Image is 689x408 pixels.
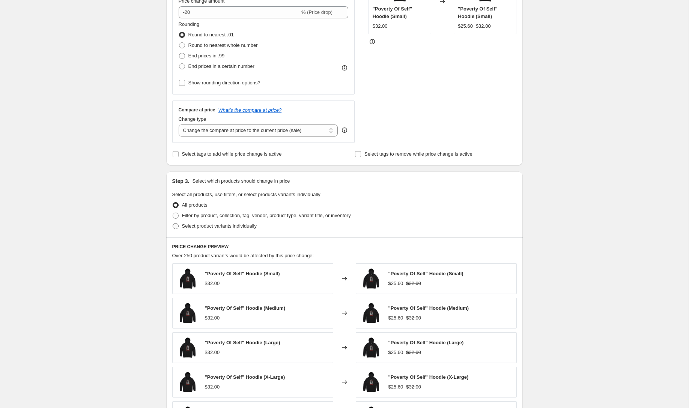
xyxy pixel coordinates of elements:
span: End prices in a certain number [188,63,254,69]
strike: $32.00 [406,280,421,287]
span: End prices in .99 [188,53,225,58]
h6: PRICE CHANGE PREVIEW [172,244,517,250]
h3: Compare at price [179,107,215,113]
span: Select tags to add while price change is active [182,151,282,157]
span: "Poverty Of Self" Hoodie (Medium) [205,305,286,311]
div: $25.60 [388,383,403,391]
img: Povertyofselfhoodie_80x.png [176,336,199,359]
span: "Poverty Of Self" Hoodie (Small) [458,6,498,19]
span: Round to nearest .01 [188,32,234,37]
div: $32.00 [205,349,220,356]
div: $32.00 [205,314,220,322]
span: Select tags to remove while price change is active [364,151,472,157]
span: % (Price drop) [301,9,332,15]
img: Povertyofselfhoodie_80x.png [360,267,382,290]
h2: Step 3. [172,177,190,185]
input: -15 [179,6,300,18]
div: $25.60 [388,349,403,356]
span: "Poverty Of Self" Hoodie (Large) [205,340,280,345]
img: Povertyofselfhoodie_80x.png [360,336,382,359]
p: Select which products should change in price [192,177,290,185]
strike: $32.00 [406,349,421,356]
div: $25.60 [388,314,403,322]
div: $25.60 [458,22,473,30]
span: Select product variants individually [182,223,257,229]
img: Povertyofselfhoodie_80x.png [360,371,382,393]
div: $25.60 [388,280,403,287]
span: Change type [179,116,206,122]
strike: $32.00 [406,314,421,322]
span: Rounding [179,21,200,27]
span: "Poverty Of Self" Hoodie (Small) [388,271,463,276]
span: "Poverty Of Self" Hoodie (Small) [373,6,412,19]
span: Filter by product, collection, tag, vendor, product type, variant title, or inventory [182,213,351,218]
span: "Poverty Of Self" Hoodie (Medium) [388,305,469,311]
div: $32.00 [373,22,388,30]
span: "Poverty Of Self" Hoodie (X-Large) [205,374,285,380]
img: Povertyofselfhoodie_80x.png [176,302,199,324]
div: $32.00 [205,280,220,287]
img: Povertyofselfhoodie_80x.png [176,371,199,393]
span: Over 250 product variants would be affected by this price change: [172,253,314,258]
span: Select all products, use filters, or select products variants individually [172,192,320,197]
span: Round to nearest whole number [188,42,258,48]
span: "Poverty Of Self" Hoodie (Small) [205,271,280,276]
img: Povertyofselfhoodie_80x.png [176,267,199,290]
span: All products [182,202,208,208]
div: $32.00 [205,383,220,391]
span: "Poverty Of Self" Hoodie (Large) [388,340,464,345]
img: Povertyofselfhoodie_80x.png [360,302,382,324]
span: Show rounding direction options? [188,80,260,85]
strike: $32.00 [406,383,421,391]
span: "Poverty Of Self" Hoodie (X-Large) [388,374,469,380]
div: help [341,126,348,134]
strike: $32.00 [476,22,491,30]
button: What's the compare at price? [218,107,282,113]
